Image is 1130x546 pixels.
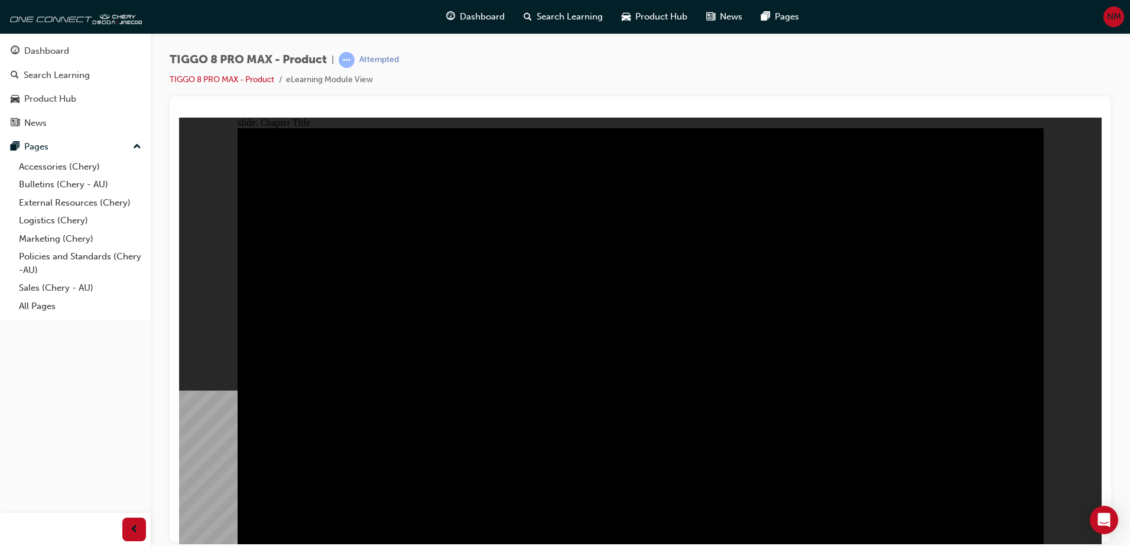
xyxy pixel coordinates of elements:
span: pages-icon [761,9,770,24]
a: All Pages [14,297,146,316]
a: guage-iconDashboard [437,5,514,29]
div: Pages [24,140,48,154]
div: Search Learning [24,69,90,82]
span: search-icon [524,9,532,24]
img: oneconnect [6,5,142,28]
a: Sales (Chery - AU) [14,279,146,297]
span: news-icon [706,9,715,24]
a: Logistics (Chery) [14,212,146,230]
div: News [24,116,47,130]
a: Policies and Standards (Chery -AU) [14,248,146,279]
span: guage-icon [446,9,455,24]
button: NM [1103,6,1124,27]
span: learningRecordVerb_ATTEMPT-icon [339,52,355,68]
button: Pages [5,136,146,158]
div: Product Hub [24,92,76,106]
span: Pages [775,10,799,24]
a: Dashboard [5,40,146,62]
a: Product Hub [5,88,146,110]
a: pages-iconPages [752,5,808,29]
a: Bulletins (Chery - AU) [14,175,146,194]
span: pages-icon [11,142,20,152]
div: Dashboard [24,44,69,58]
a: Marketing (Chery) [14,230,146,248]
div: Attempted [359,54,399,66]
a: news-iconNews [697,5,752,29]
span: NM [1107,10,1121,24]
span: search-icon [11,70,19,81]
a: News [5,112,146,134]
a: search-iconSearch Learning [514,5,612,29]
a: Search Learning [5,64,146,86]
button: DashboardSearch LearningProduct HubNews [5,38,146,136]
a: TIGGO 8 PRO MAX - Product [170,74,274,84]
span: News [720,10,742,24]
li: eLearning Module View [286,73,373,87]
span: Dashboard [460,10,505,24]
a: External Resources (Chery) [14,194,146,212]
a: car-iconProduct Hub [612,5,697,29]
span: prev-icon [130,522,139,537]
span: up-icon [133,139,141,155]
span: news-icon [11,118,20,129]
span: | [332,53,334,67]
span: Product Hub [635,10,687,24]
span: TIGGO 8 PRO MAX - Product [170,53,327,67]
span: car-icon [11,94,20,105]
span: car-icon [622,9,631,24]
span: Search Learning [537,10,603,24]
span: guage-icon [11,46,20,57]
div: Open Intercom Messenger [1090,506,1118,534]
a: Accessories (Chery) [14,158,146,176]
